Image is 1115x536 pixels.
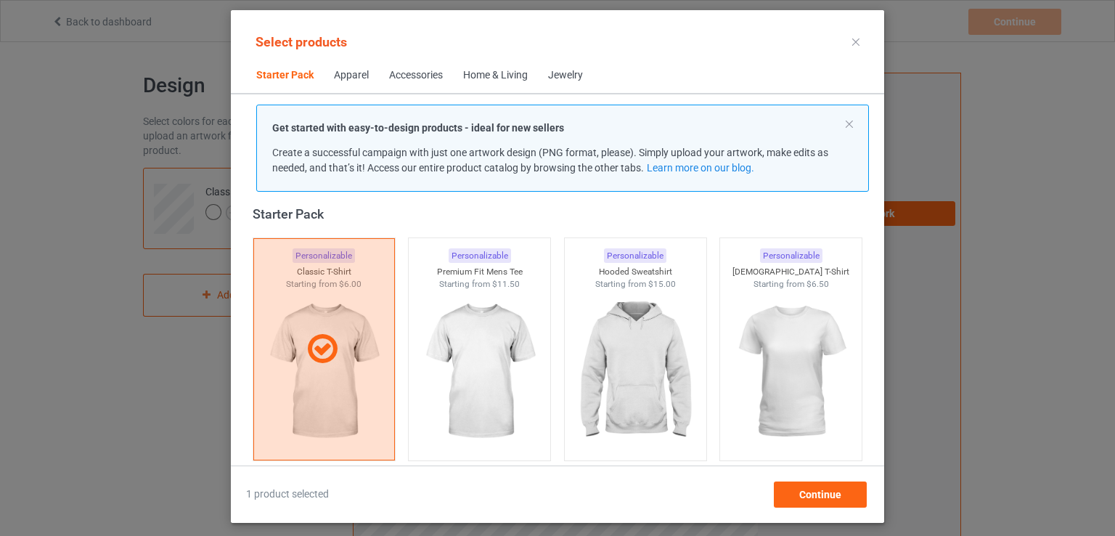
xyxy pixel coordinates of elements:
div: Accessories [389,68,443,83]
div: Starting from [409,278,550,291]
div: Premium Fit Mens Tee [409,266,550,278]
div: Home & Living [463,68,528,83]
span: 1 product selected [246,487,329,502]
a: Learn more on our blog. [647,162,754,174]
span: $15.00 [648,279,676,289]
img: regular.jpg [571,291,701,453]
div: Personalizable [604,248,666,264]
span: Create a successful campaign with just one artwork design (PNG format, please). Simply upload you... [272,147,828,174]
div: Jewelry [548,68,583,83]
img: regular.jpg [726,291,856,453]
div: Starting from [720,278,862,291]
div: Personalizable [760,248,822,264]
span: $11.50 [492,279,520,289]
span: Starter Pack [246,58,324,93]
span: Select products [256,34,347,49]
div: Apparel [334,68,369,83]
div: Starting from [565,278,706,291]
img: regular.jpg [414,291,544,453]
span: Continue [799,489,841,500]
span: $6.50 [806,279,829,289]
div: Continue [774,482,867,508]
div: Starter Pack [253,206,869,222]
div: [DEMOGRAPHIC_DATA] T-Shirt [720,266,862,278]
div: Hooded Sweatshirt [565,266,706,278]
div: Personalizable [449,248,511,264]
strong: Get started with easy-to-design products - ideal for new sellers [272,122,564,134]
